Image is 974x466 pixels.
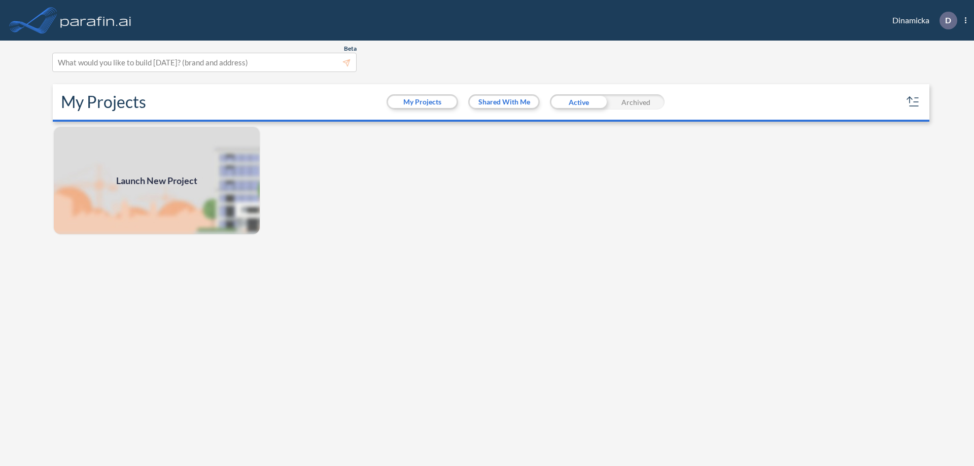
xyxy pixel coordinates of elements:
[53,126,261,235] a: Launch New Project
[61,92,146,112] h2: My Projects
[388,96,457,108] button: My Projects
[945,16,951,25] p: D
[877,12,966,29] div: Dinamicka
[550,94,607,110] div: Active
[53,126,261,235] img: add
[344,45,357,53] span: Beta
[58,10,133,30] img: logo
[116,174,197,188] span: Launch New Project
[905,94,921,110] button: sort
[470,96,538,108] button: Shared With Me
[607,94,665,110] div: Archived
